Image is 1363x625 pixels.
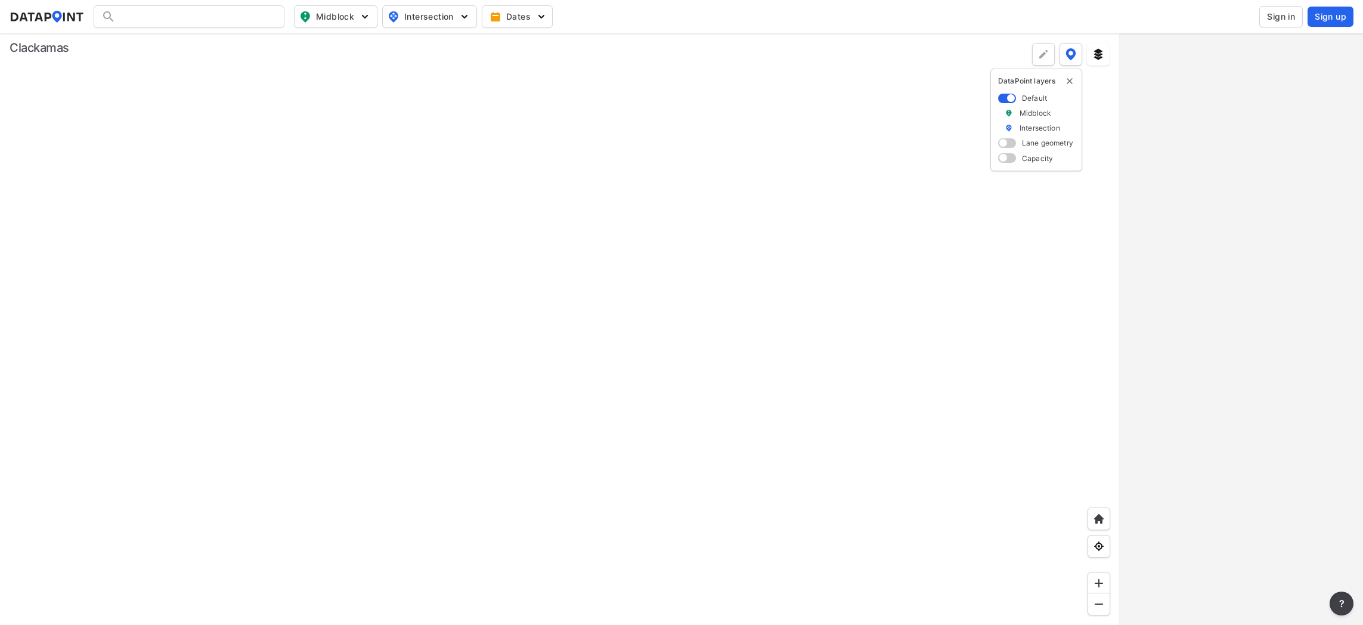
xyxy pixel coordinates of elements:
[1087,43,1110,66] button: External layers
[1308,7,1353,27] button: Sign up
[10,39,69,56] div: Clackamas
[1088,535,1110,558] div: View my location
[1092,48,1104,60] img: layers.ee07997e.svg
[1065,76,1074,86] img: close-external-leyer.3061a1c7.svg
[490,11,501,23] img: calendar-gold.39a51dde.svg
[1305,7,1353,27] a: Sign up
[1267,11,1295,23] span: Sign in
[299,10,370,24] span: Midblock
[1005,108,1013,118] img: marker_Midblock.5ba75e30.svg
[298,10,312,24] img: map_pin_mid.602f9df1.svg
[1022,153,1053,163] label: Capacity
[1022,93,1047,103] label: Default
[492,11,545,23] span: Dates
[998,76,1074,86] p: DataPoint layers
[1337,596,1346,611] span: ?
[1065,76,1074,86] button: delete
[1022,138,1073,148] label: Lane geometry
[535,11,547,23] img: 5YPKRKmlfpI5mqlR8AD95paCi+0kK1fRFDJSaMmawlwaeJcJwk9O2fotCW5ve9gAAAAASUVORK5CYII=
[382,5,477,28] button: Intersection
[1093,540,1105,552] img: zeq5HYn9AnE9l6UmnFLPAAAAAElFTkSuQmCC
[1020,123,1060,133] label: Intersection
[1259,6,1303,27] button: Sign in
[1088,572,1110,595] div: Zoom in
[1060,43,1082,66] button: DataPoint layers
[459,11,470,23] img: 5YPKRKmlfpI5mqlR8AD95paCi+0kK1fRFDJSaMmawlwaeJcJwk9O2fotCW5ve9gAAAAASUVORK5CYII=
[1257,6,1305,27] a: Sign in
[1065,48,1076,60] img: data-point-layers.37681fc9.svg
[1005,123,1013,133] img: marker_Intersection.6861001b.svg
[1032,43,1055,66] div: Polygon tool
[1020,108,1051,118] label: Midblock
[294,5,377,28] button: Midblock
[1088,508,1110,530] div: Home
[482,5,553,28] button: Dates
[1315,11,1346,23] span: Sign up
[1330,592,1353,615] button: more
[10,11,84,23] img: dataPointLogo.9353c09d.svg
[1037,48,1049,60] img: +Dz8AAAAASUVORK5CYII=
[1093,598,1105,610] img: MAAAAAElFTkSuQmCC
[388,10,469,24] span: Intersection
[1093,577,1105,589] img: ZvzfEJKXnyWIrJytrsY285QMwk63cM6Drc+sIAAAAASUVORK5CYII=
[1093,513,1105,525] img: +XpAUvaXAN7GudzAAAAAElFTkSuQmCC
[359,11,371,23] img: 5YPKRKmlfpI5mqlR8AD95paCi+0kK1fRFDJSaMmawlwaeJcJwk9O2fotCW5ve9gAAAAASUVORK5CYII=
[386,10,401,24] img: map_pin_int.54838e6b.svg
[1088,593,1110,615] div: Zoom out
